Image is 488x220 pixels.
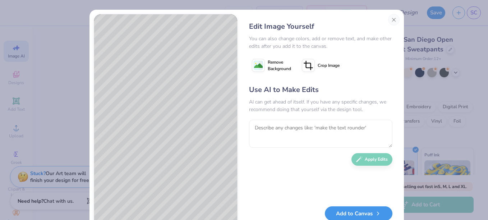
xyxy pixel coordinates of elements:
button: Crop Image [299,56,344,74]
div: You can also change colors, add or remove text, and make other edits after you add it to the canvas. [249,35,392,50]
div: AI can get ahead of itself. If you have any specific changes, we recommend doing that yourself vi... [249,98,392,113]
button: Close [388,14,400,26]
span: Crop Image [318,62,340,69]
span: Remove Background [268,59,291,72]
div: Use AI to Make Edits [249,84,392,95]
div: Edit Image Yourself [249,21,392,32]
button: Remove Background [249,56,294,74]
